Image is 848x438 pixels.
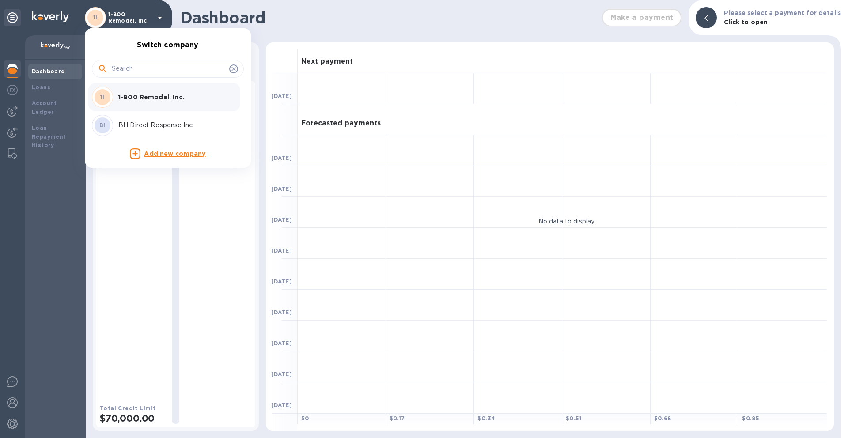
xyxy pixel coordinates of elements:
[118,121,230,130] p: BH Direct Response Inc
[118,93,230,102] p: 1-800 Remodel, Inc.
[99,122,106,128] b: BI
[144,149,205,159] p: Add new company
[112,62,226,76] input: Search
[100,94,105,100] b: 1I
